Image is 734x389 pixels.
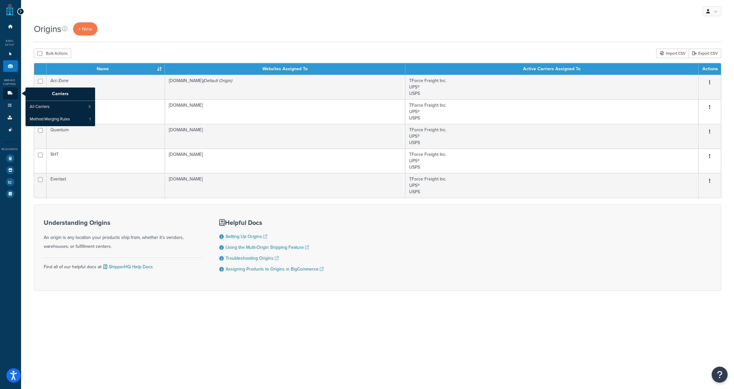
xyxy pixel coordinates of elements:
[689,49,721,58] a: Export CSV
[219,219,324,226] h3: Helpful Docs
[3,164,18,176] li: Marketplace
[47,99,165,124] td: Profax
[44,219,203,251] div: An origin is any location your products ship from, whether it's vendors, warehouses, or fulfillme...
[47,149,165,173] td: SHT
[405,99,699,124] td: TForce Freight Inc. UPS® USPS
[89,117,91,122] span: 1
[226,233,267,240] a: Setting Up Origins
[165,149,405,173] td: [DOMAIN_NAME]
[405,149,699,173] td: TForce Freight Inc. UPS® USPS
[26,113,95,126] li: Method Merging Rules
[30,104,49,110] span: All Carriers
[3,48,18,60] li: Websites
[405,173,699,198] td: TForce Freight Inc. UPS® USPS
[26,113,95,126] a: Method Merging Rules 1
[165,124,405,149] td: [DOMAIN_NAME]
[3,112,18,124] li: Boxes
[3,124,18,136] li: Advanced Features
[3,60,18,72] li: Origins
[47,173,165,198] td: Everlast
[3,100,18,111] li: Shipping Rules
[405,124,699,149] td: TForce Freight Inc. UPS® USPS
[102,263,153,270] a: ShipperHQ Help Docs
[78,25,92,33] span: + New
[34,23,61,35] h1: Origins
[88,104,91,110] span: 3
[3,88,18,99] li: Carriers
[405,63,699,75] th: Active Carriers Assigned To
[44,219,203,226] h3: Understanding Origins
[656,49,689,58] div: Import CSV
[34,49,71,58] button: Bulk Actions
[165,63,405,75] th: Websites Assigned To
[44,257,203,271] div: Find all of our helpful docs at:
[226,266,324,272] a: Assigning Products to Origins in BigCommerce
[699,63,721,75] th: Actions
[30,117,70,122] span: Method Merging Rules
[47,63,165,75] th: Name : activate to sort column ascending
[226,244,309,251] a: Using the Multi-Origin Shipping Feature
[47,124,165,149] td: Quantum
[165,75,405,99] td: [DOMAIN_NAME]
[73,22,97,35] a: + New
[165,173,405,198] td: [DOMAIN_NAME]
[47,75,165,99] td: Arc-Zone
[3,188,18,200] li: Help Docs
[203,77,232,84] i: (Default Origin)
[405,75,699,99] td: TForce Freight Inc. UPS® USPS
[26,101,95,113] li: All Carriers
[3,153,18,164] li: Test Your Rates
[3,176,18,188] li: Analytics
[26,88,95,101] p: Carriers
[226,255,279,262] a: Troubleshooting Origins
[165,99,405,124] td: [DOMAIN_NAME]
[6,3,13,16] a: ShipperHQ Home
[712,367,728,383] button: Open Resource Center
[26,101,95,113] a: All Carriers 3
[3,21,18,33] li: Dashboard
